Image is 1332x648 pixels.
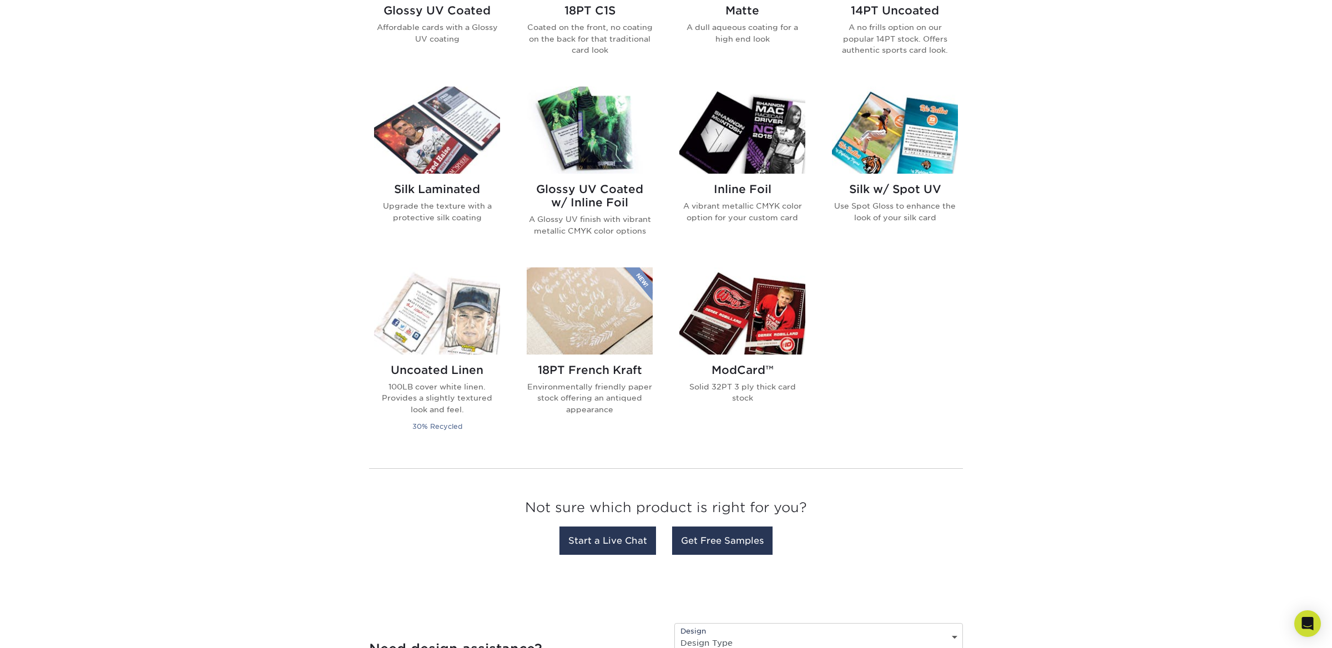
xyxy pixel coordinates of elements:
h2: Silk w/ Spot UV [832,183,958,196]
img: Uncoated Linen Trading Cards [374,267,500,355]
p: Affordable cards with a Glossy UV coating [374,22,500,44]
h2: Glossy UV Coated w/ Inline Foil [527,183,653,209]
p: Environmentally friendly paper stock offering an antiqued appearance [527,381,653,415]
img: Silk Laminated Trading Cards [374,87,500,174]
h2: ModCard™ [679,363,805,377]
p: Upgrade the texture with a protective silk coating [374,200,500,223]
h2: Silk Laminated [374,183,500,196]
h2: 18PT French Kraft [527,363,653,377]
a: Glossy UV Coated w/ Inline Foil Trading Cards Glossy UV Coated w/ Inline Foil A Glossy UV finish ... [527,87,653,254]
p: A dull aqueous coating for a high end look [679,22,805,44]
a: Silk Laminated Trading Cards Silk Laminated Upgrade the texture with a protective silk coating [374,87,500,254]
img: Inline Foil Trading Cards [679,87,805,174]
a: 18PT French Kraft Trading Cards 18PT French Kraft Environmentally friendly paper stock offering a... [527,267,653,446]
small: 30% Recycled [412,422,462,431]
p: 100LB cover white linen. Provides a slightly textured look and feel. [374,381,500,415]
p: A Glossy UV finish with vibrant metallic CMYK color options [527,214,653,236]
h2: Glossy UV Coated [374,4,500,17]
img: ModCard™ Trading Cards [679,267,805,355]
a: Uncoated Linen Trading Cards Uncoated Linen 100LB cover white linen. Provides a slightly textured... [374,267,500,446]
a: Start a Live Chat [559,526,656,555]
img: Silk w/ Spot UV Trading Cards [832,87,958,174]
h2: Matte [679,4,805,17]
p: Use Spot Gloss to enhance the look of your silk card [832,200,958,223]
h3: Not sure which product is right for you? [369,491,963,529]
p: Solid 32PT 3 ply thick card stock [679,381,805,404]
div: Open Intercom Messenger [1294,610,1321,637]
img: New Product [625,267,653,301]
a: ModCard™ Trading Cards ModCard™ Solid 32PT 3 ply thick card stock [679,267,805,446]
h2: 18PT C1S [527,4,653,17]
p: Coated on the front, no coating on the back for that traditional card look [527,22,653,55]
h2: Uncoated Linen [374,363,500,377]
img: Glossy UV Coated w/ Inline Foil Trading Cards [527,87,653,174]
a: Inline Foil Trading Cards Inline Foil A vibrant metallic CMYK color option for your custom card [679,87,805,254]
img: 18PT French Kraft Trading Cards [527,267,653,355]
a: Get Free Samples [672,526,773,555]
h2: Inline Foil [679,183,805,196]
p: A vibrant metallic CMYK color option for your custom card [679,200,805,223]
p: A no frills option on our popular 14PT stock. Offers authentic sports card look. [832,22,958,55]
h2: 14PT Uncoated [832,4,958,17]
a: Silk w/ Spot UV Trading Cards Silk w/ Spot UV Use Spot Gloss to enhance the look of your silk card [832,87,958,254]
